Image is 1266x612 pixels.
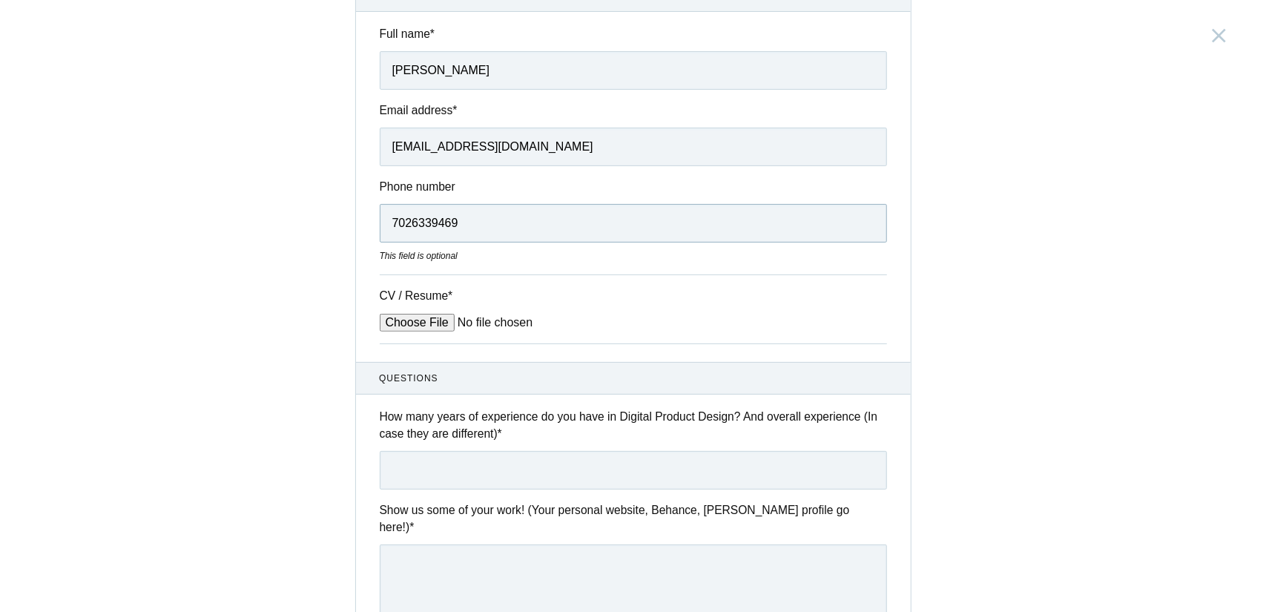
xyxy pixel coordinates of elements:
[380,287,491,304] label: CV / Resume
[380,178,887,195] label: Phone number
[380,102,887,119] label: Email address
[379,372,887,385] span: Questions
[380,408,887,443] label: How many years of experience do you have in Digital Product Design? And overall experience (In ca...
[380,501,887,536] label: Show us some of your work! (Your personal website, Behance, [PERSON_NAME] profile go here!)
[380,25,887,42] label: Full name
[380,249,887,263] div: This field is optional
